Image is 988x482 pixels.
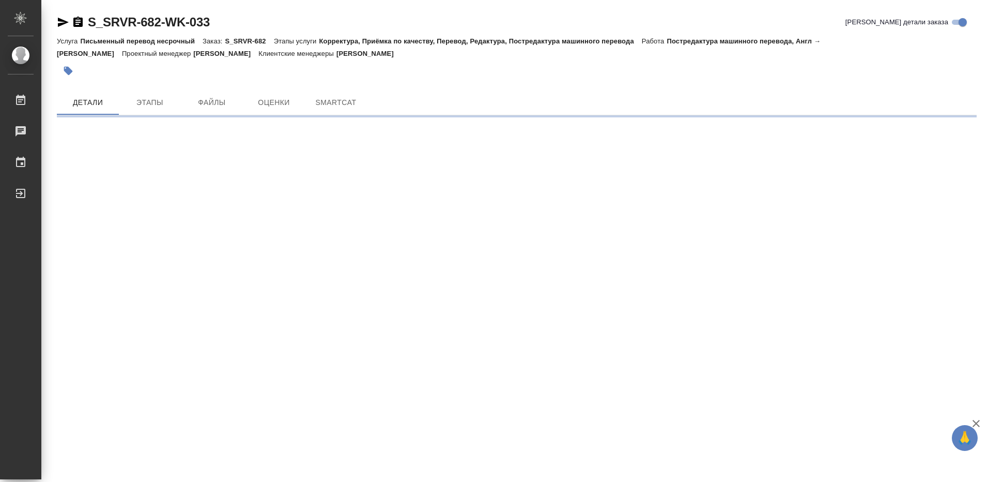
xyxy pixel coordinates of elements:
p: [PERSON_NAME] [336,50,402,57]
p: Клиентские менеджеры [258,50,336,57]
p: Этапы услуги [274,37,319,45]
button: Добавить тэг [57,59,80,82]
span: [PERSON_NAME] детали заказа [845,17,948,27]
p: Проектный менеджер [122,50,193,57]
p: Работа [642,37,667,45]
a: S_SRVR-682-WK-033 [88,15,210,29]
button: Скопировать ссылку [72,16,84,28]
span: Файлы [187,96,237,109]
span: 🙏 [956,427,974,449]
span: Этапы [125,96,175,109]
span: Оценки [249,96,299,109]
p: Корректура, Приёмка по качеству, Перевод, Редактура, Постредактура машинного перевода [319,37,641,45]
button: Скопировать ссылку для ЯМессенджера [57,16,69,28]
p: [PERSON_NAME] [193,50,258,57]
span: SmartCat [311,96,361,109]
p: S_SRVR-682 [225,37,273,45]
p: Письменный перевод несрочный [80,37,203,45]
p: Заказ: [203,37,225,45]
p: Услуга [57,37,80,45]
button: 🙏 [952,425,978,451]
span: Детали [63,96,113,109]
